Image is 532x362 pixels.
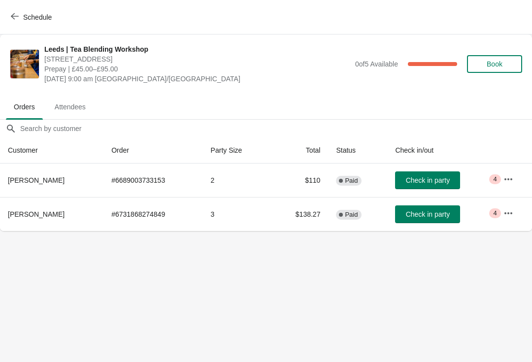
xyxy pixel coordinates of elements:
td: # 6731868274849 [103,197,202,231]
span: 0 of 5 Available [355,60,398,68]
th: Check in/out [387,137,495,164]
td: 3 [203,197,270,231]
td: 2 [203,164,270,197]
button: Book [467,55,522,73]
td: $138.27 [270,197,328,231]
td: # 6689003733153 [103,164,202,197]
button: Check in party [395,171,460,189]
td: $110 [270,164,328,197]
span: 4 [493,209,497,217]
span: 4 [493,175,497,183]
span: Attendees [47,98,94,116]
span: [PERSON_NAME] [8,210,65,218]
span: Prepay | £45.00–£95.00 [44,64,350,74]
span: [STREET_ADDRESS] [44,54,350,64]
span: Paid [345,211,358,219]
span: [DATE] 9:00 am [GEOGRAPHIC_DATA]/[GEOGRAPHIC_DATA] [44,74,350,84]
span: Check in party [406,176,450,184]
span: Orders [6,98,43,116]
button: Schedule [5,8,60,26]
span: Leeds | Tea Blending Workshop [44,44,350,54]
span: Paid [345,177,358,185]
th: Order [103,137,202,164]
th: Party Size [203,137,270,164]
span: [PERSON_NAME] [8,176,65,184]
span: Book [487,60,502,68]
input: Search by customer [20,120,532,137]
th: Status [328,137,387,164]
span: Schedule [23,13,52,21]
span: Check in party [406,210,450,218]
img: Leeds | Tea Blending Workshop [10,50,39,78]
th: Total [270,137,328,164]
button: Check in party [395,205,460,223]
